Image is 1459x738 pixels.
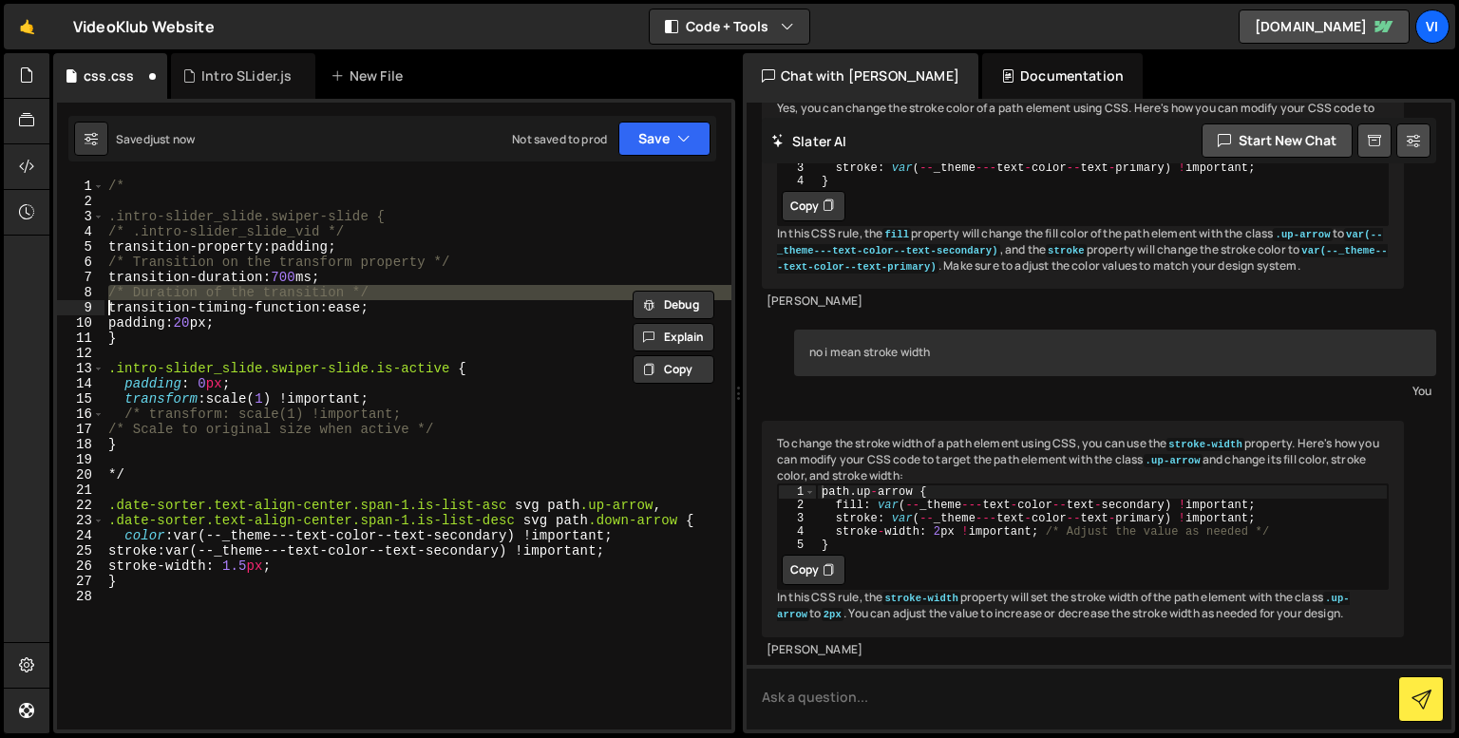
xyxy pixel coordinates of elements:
button: Code + Tools [650,9,809,44]
code: fill [882,228,911,241]
div: 5 [57,239,104,255]
div: 11 [57,331,104,346]
button: Copy [782,555,845,585]
code: stroke-width [1166,438,1244,451]
div: 8 [57,285,104,300]
div: 2 [779,499,816,512]
div: 22 [57,498,104,513]
div: 19 [57,452,104,467]
h2: Slater AI [771,132,847,150]
div: 24 [57,528,104,543]
div: Not saved to prod [512,131,607,147]
div: New File [331,66,410,85]
div: [PERSON_NAME] [767,642,1399,658]
code: var(--_theme---text-color--text-secondary) [777,228,1383,257]
div: 28 [57,589,104,604]
button: Debug [633,291,714,319]
code: .up-arrow [777,592,1350,621]
div: 2 [57,194,104,209]
div: 18 [57,437,104,452]
div: 3 [779,161,816,175]
div: 14 [57,376,104,391]
div: 3 [779,512,816,525]
code: var(--_theme---text-color--text-primary) [777,244,1388,274]
div: 12 [57,346,104,361]
div: 4 [779,525,816,539]
code: stroke-width [882,592,960,605]
div: no i mean stroke width [794,330,1436,376]
div: 7 [57,270,104,285]
div: 4 [779,175,816,188]
div: 6 [57,255,104,270]
div: Intro SLider.js [201,66,292,85]
code: stroke [1046,244,1087,257]
div: 13 [57,361,104,376]
button: Save [618,122,711,156]
code: .up-arrow [1144,454,1203,467]
a: 🤙 [4,4,50,49]
div: 1 [57,179,104,194]
a: Vi [1415,9,1450,44]
div: 5 [779,539,816,552]
div: 3 [57,209,104,224]
div: css.css [84,66,134,85]
div: Documentation [982,53,1143,99]
div: 20 [57,467,104,483]
div: To change the stroke width of a path element using CSS, you can use the property. Here's how you ... [762,421,1404,637]
div: 27 [57,574,104,589]
button: Start new chat [1202,123,1353,158]
div: 10 [57,315,104,331]
div: 26 [57,558,104,574]
button: Explain [633,323,714,351]
div: Saved [116,131,195,147]
div: just now [150,131,195,147]
code: 2px [822,608,843,621]
button: Copy [782,191,845,221]
div: 23 [57,513,104,528]
div: 16 [57,407,104,422]
div: 21 [57,483,104,498]
code: .up-arrow [1273,228,1332,241]
div: You [799,381,1431,401]
div: 9 [57,300,104,315]
div: 17 [57,422,104,437]
a: [DOMAIN_NAME] [1239,9,1410,44]
div: 4 [57,224,104,239]
div: 15 [57,391,104,407]
div: VideoKlub Website [73,15,215,38]
div: 25 [57,543,104,558]
div: [PERSON_NAME] [767,293,1399,310]
div: Chat with [PERSON_NAME] [743,53,978,99]
button: Copy [633,355,714,384]
div: 1 [779,485,816,499]
div: Yes, you can change the stroke color of a path element using CSS. Here's how you can modify your ... [762,85,1404,289]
